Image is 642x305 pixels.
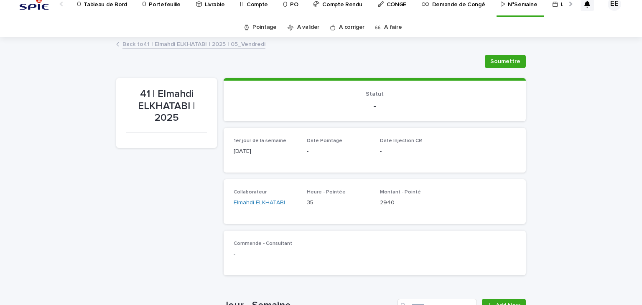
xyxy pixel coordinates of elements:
span: 1er jour de la semaine [234,138,286,143]
a: Back to41 | Elmahdi ELKHATABI | 2025 | 05_Vendredi [122,39,265,48]
a: Pointage [252,18,277,37]
p: - [380,147,443,156]
p: [DATE] [234,147,297,156]
span: Date Pointage [307,138,342,143]
a: A faire [384,18,402,37]
span: Date Injection CR [380,138,422,143]
p: 41 | Elmahdi ELKHATABI | 2025 [126,88,207,124]
a: A valider [297,18,319,37]
span: Collaborateur [234,190,267,195]
p: 2940 [380,198,443,207]
p: - [307,147,370,156]
span: Statut [366,91,384,97]
span: Montant - Pointé [380,190,421,195]
p: - [234,250,516,259]
a: Elmahdi ELKHATABI [234,198,285,207]
span: Heure - Pointée [307,190,346,195]
p: - [234,101,516,111]
p: 35 [307,198,370,207]
button: Soumettre [485,55,526,68]
span: Soumettre [490,57,520,66]
span: Commande - Consultant [234,241,292,246]
a: A corriger [339,18,364,37]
